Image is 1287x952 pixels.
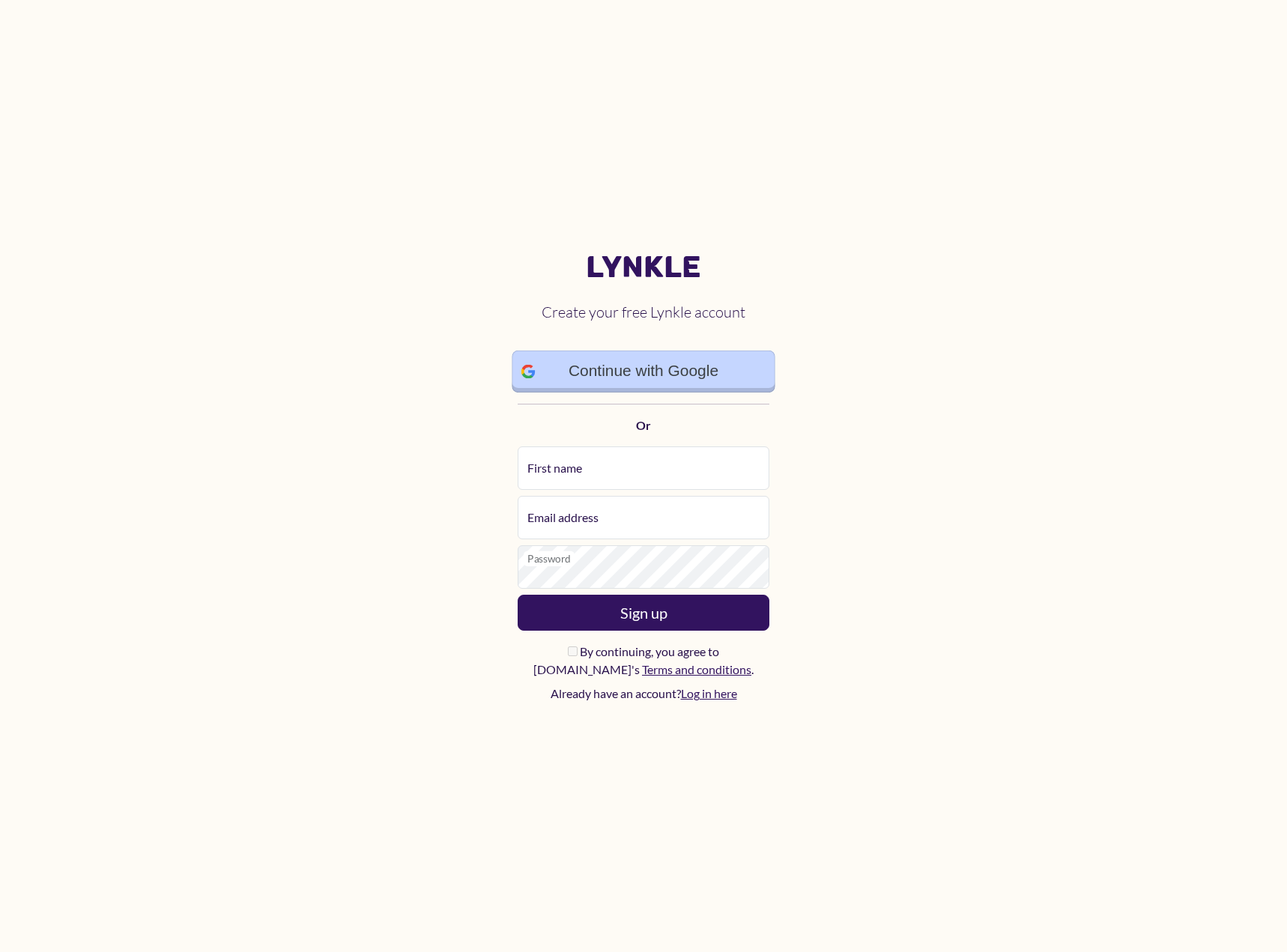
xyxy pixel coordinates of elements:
p: Already have an account? [518,685,769,703]
a: Lynkle [518,249,769,285]
a: Continue with Google [512,351,775,393]
a: Log in here [681,686,737,700]
h2: Create your free Lynkle account [518,291,769,333]
strong: Or [636,418,651,432]
input: By continuing, you agree to [DOMAIN_NAME]'s Terms and conditions. [568,646,578,656]
a: Terms and conditions [642,662,751,676]
label: By continuing, you agree to [DOMAIN_NAME]'s . [518,643,769,679]
button: Sign up [518,595,769,631]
